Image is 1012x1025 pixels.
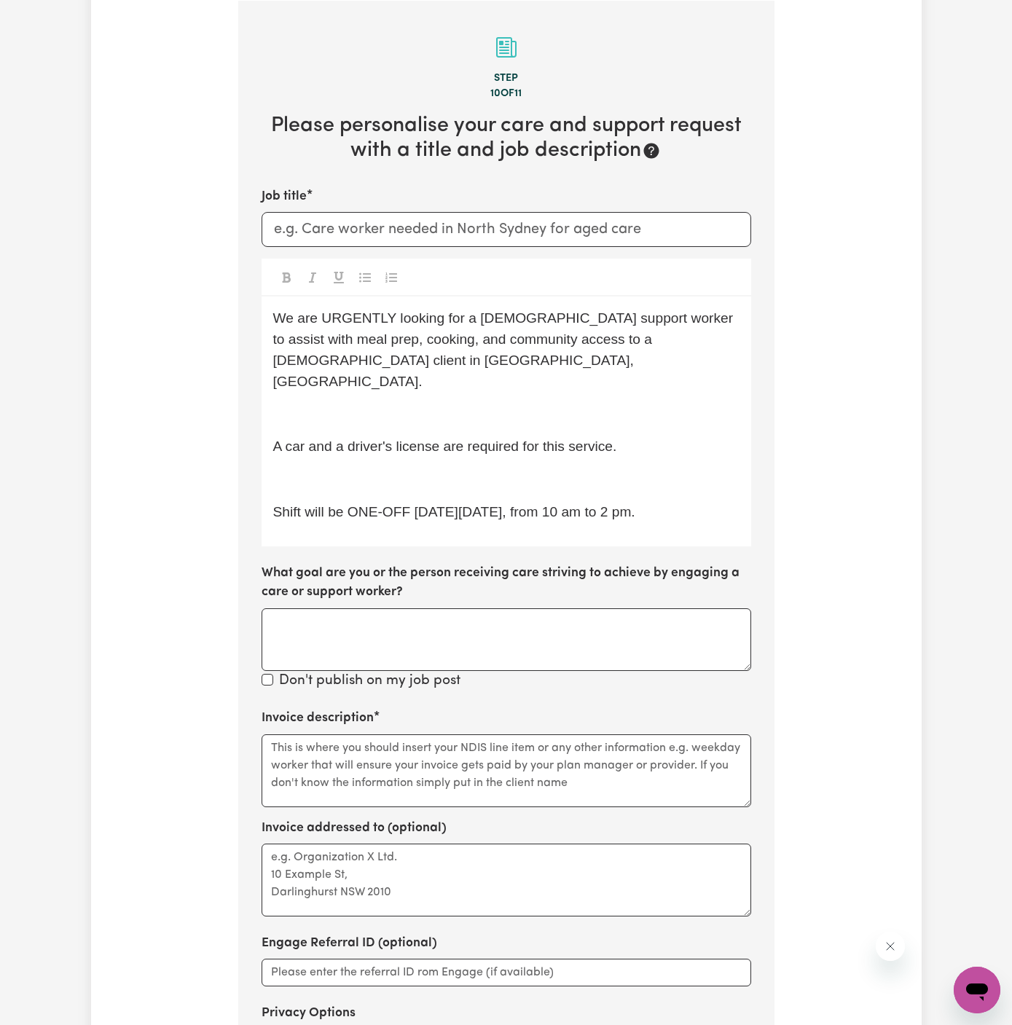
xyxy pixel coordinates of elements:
[355,267,375,286] button: Toggle undefined
[279,671,460,692] label: Don't publish on my job post
[954,967,1000,1013] iframe: Button to launch messaging window
[262,934,437,953] label: Engage Referral ID (optional)
[262,709,374,728] label: Invoice description
[262,187,307,206] label: Job title
[9,10,88,22] span: Need any help?
[262,71,751,87] div: Step
[276,267,297,286] button: Toggle undefined
[876,932,905,961] iframe: Close message
[262,114,751,164] h2: Please personalise your care and support request with a title and job description
[262,959,751,986] input: Please enter the referral ID rom Engage (if available)
[381,267,401,286] button: Toggle undefined
[302,267,323,286] button: Toggle undefined
[329,267,349,286] button: Toggle undefined
[262,564,751,602] label: What goal are you or the person receiving care striving to achieve by engaging a care or support ...
[262,86,751,102] div: 10 of 11
[273,504,635,519] span: Shift will be ONE-OFF [DATE][DATE], from 10 am to 2 pm.
[273,439,617,454] span: A car and a driver's license are required for this service.
[262,212,751,247] input: e.g. Care worker needed in North Sydney for aged care
[273,310,737,388] span: We are URGENTLY looking for a [DEMOGRAPHIC_DATA] support worker to assist with meal prep, cooking...
[262,819,447,838] label: Invoice addressed to (optional)
[262,1004,356,1023] label: Privacy Options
